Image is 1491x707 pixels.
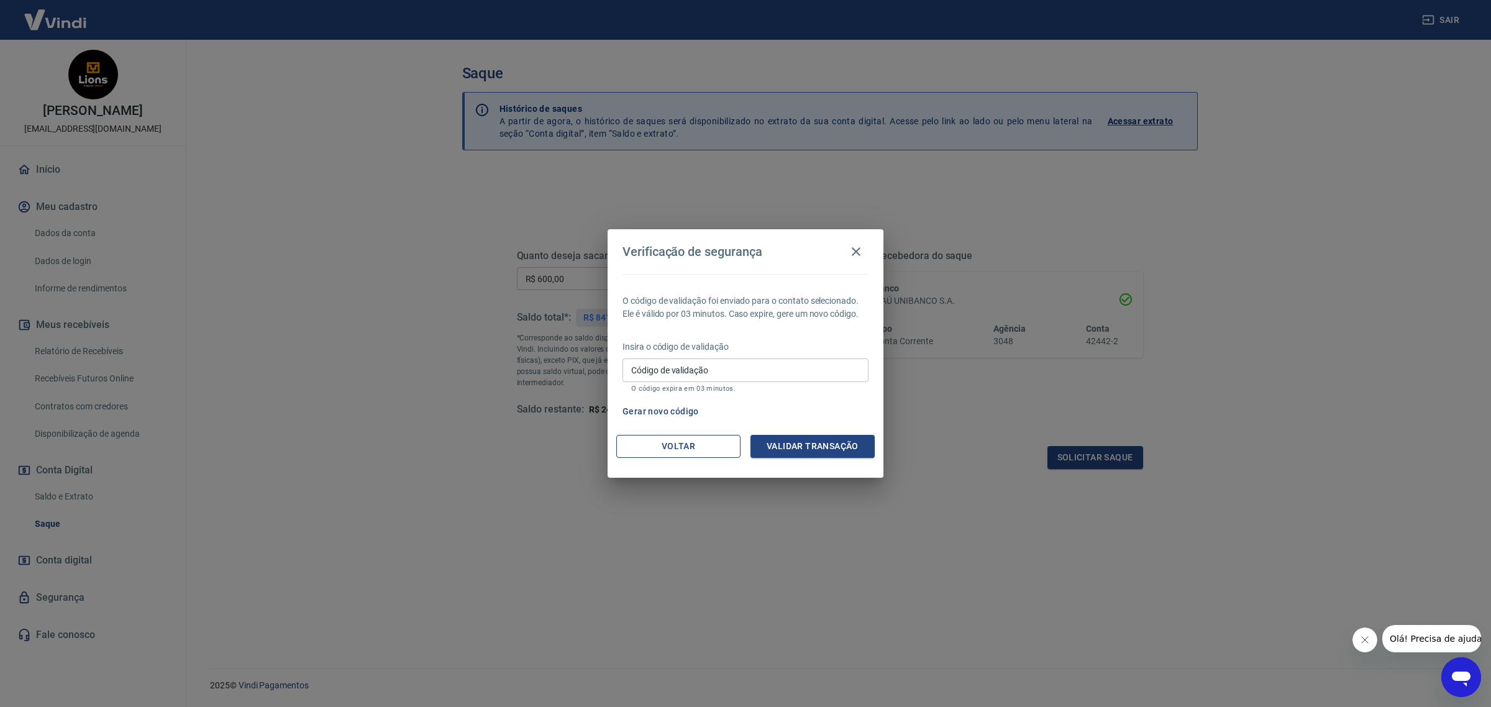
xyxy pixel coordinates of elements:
button: Voltar [616,435,741,458]
iframe: Fechar mensagem [1352,627,1377,652]
p: O código expira em 03 minutos. [631,385,860,393]
button: Validar transação [750,435,875,458]
iframe: Botão para abrir a janela de mensagens [1441,657,1481,697]
span: Olá! Precisa de ajuda? [7,9,104,19]
p: O código de validação foi enviado para o contato selecionado. Ele é válido por 03 minutos. Caso e... [622,294,869,321]
h4: Verificação de segurança [622,244,762,259]
iframe: Mensagem da empresa [1382,625,1481,652]
p: Insira o código de validação [622,340,869,353]
button: Gerar novo código [618,400,704,423]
